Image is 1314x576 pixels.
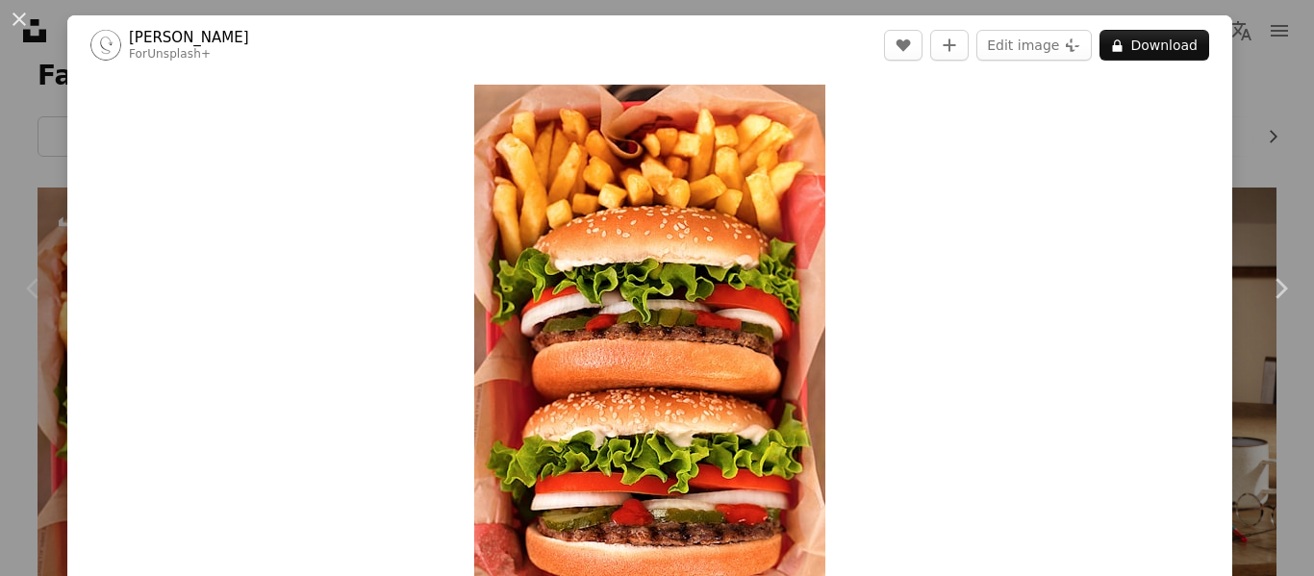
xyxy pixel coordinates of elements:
[147,47,211,61] a: Unsplash+
[129,47,249,63] div: For
[976,30,1092,61] button: Edit image
[129,28,249,47] a: [PERSON_NAME]
[884,30,922,61] button: Like
[1247,196,1314,381] a: Next
[930,30,969,61] button: Add to Collection
[1099,30,1209,61] button: Download
[90,30,121,61] img: Go to María Sainz Cabezalí's profile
